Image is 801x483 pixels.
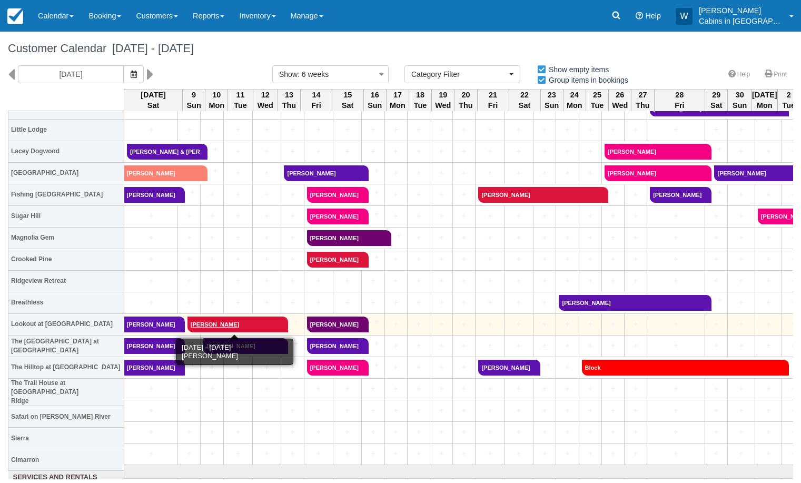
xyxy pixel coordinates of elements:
a: + [650,211,702,222]
a: + [758,189,779,200]
a: + [758,232,779,243]
span: Category Filter [411,69,507,80]
a: + [478,383,501,395]
a: + [388,146,404,157]
a: [PERSON_NAME] [124,165,201,181]
a: + [203,211,220,222]
a: + [433,297,450,308]
a: + [559,146,576,157]
a: + [388,340,404,351]
a: + [456,383,472,395]
a: + [362,209,382,220]
a: + [559,340,576,351]
a: [PERSON_NAME] [307,360,362,376]
a: [PERSON_NAME] [605,144,705,160]
a: + [627,254,644,265]
a: + [284,275,301,287]
a: + [478,297,501,308]
a: + [255,167,279,179]
a: [PERSON_NAME] [307,209,362,224]
a: + [336,146,359,157]
a: + [478,254,501,265]
a: + [582,211,599,222]
a: + [559,319,576,330]
a: + [605,383,621,395]
a: + [507,146,530,157]
a: + [226,275,250,287]
a: + [410,211,427,222]
a: + [255,211,279,222]
a: + [181,232,197,243]
a: + [601,187,621,198]
button: Category Filter [404,65,520,83]
a: + [650,254,702,265]
a: + [226,232,250,243]
a: + [384,230,404,241]
a: + [730,146,752,157]
span: : 6 weeks [298,70,329,78]
a: + [433,319,450,330]
a: + [708,211,725,222]
a: + [456,254,472,265]
a: [PERSON_NAME] [650,187,705,203]
a: + [364,124,381,135]
a: + [536,211,553,222]
button: Show: 6 weeks [272,65,389,83]
a: [PERSON_NAME] [187,317,281,332]
a: + [627,275,644,287]
a: Block [582,360,782,376]
a: + [507,167,530,179]
a: + [730,189,752,200]
a: + [203,362,220,373]
a: + [226,362,250,373]
a: [PERSON_NAME] [124,338,178,354]
img: checkfront-main-nav-mini-logo.png [7,8,23,24]
a: + [203,189,220,200]
a: + [705,187,725,198]
span: Group items in bookings [537,76,637,83]
a: + [559,383,576,395]
a: + [582,254,599,265]
a: + [536,319,553,330]
a: + [605,275,621,287]
a: + [284,189,301,200]
a: + [181,297,197,308]
a: + [559,167,576,179]
a: + [478,124,501,135]
a: + [226,211,250,222]
a: Help [722,67,757,82]
a: + [559,275,576,287]
a: + [650,319,702,330]
a: + [627,232,644,243]
a: + [255,146,279,157]
a: + [336,297,359,308]
a: + [605,211,621,222]
a: + [226,254,250,265]
a: + [705,295,725,306]
a: + [478,232,501,243]
a: + [456,124,472,135]
a: + [307,297,330,308]
a: [PERSON_NAME] [307,338,362,354]
a: [PERSON_NAME] [307,187,362,203]
a: + [730,340,752,351]
a: + [478,340,501,351]
a: + [388,319,404,330]
a: + [559,254,576,265]
span: Help [645,12,661,20]
a: + [730,383,752,395]
a: + [433,167,450,179]
a: + [507,232,530,243]
a: + [284,146,301,157]
a: + [201,165,221,176]
a: + [281,338,301,349]
a: + [388,275,404,287]
a: + [478,211,501,222]
a: + [533,360,553,371]
a: + [226,297,250,308]
a: + [536,275,553,287]
a: + [410,297,427,308]
a: + [226,167,250,179]
a: [PERSON_NAME] [605,165,705,181]
a: + [627,340,644,351]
